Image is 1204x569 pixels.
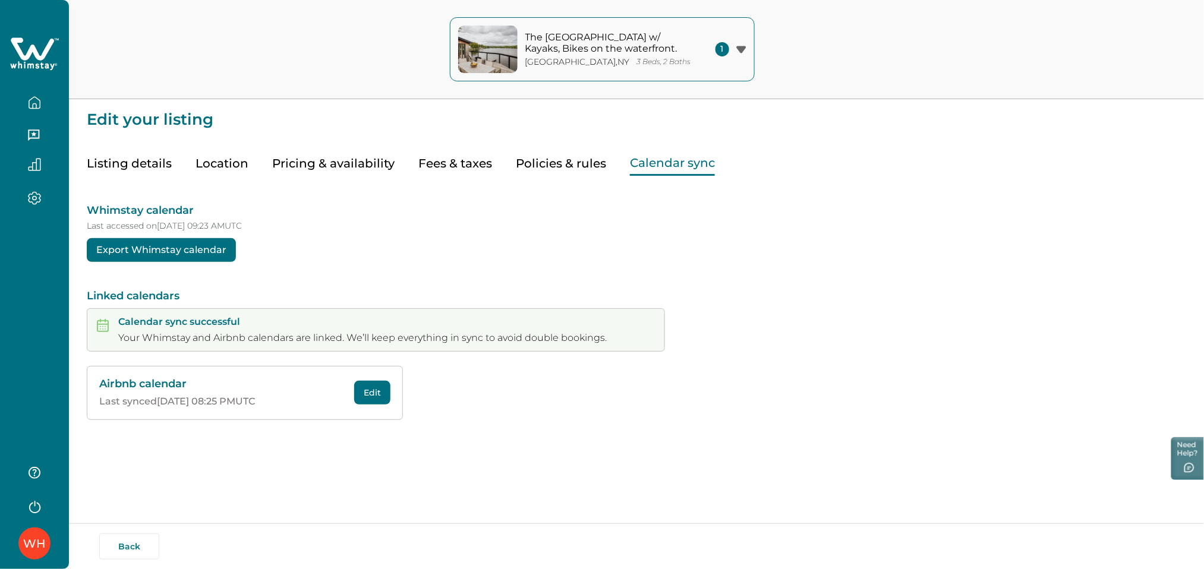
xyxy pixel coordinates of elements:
[87,151,172,176] button: Listing details
[418,151,492,176] button: Fees & taxes
[87,290,1186,302] p: Linked calendars
[87,99,1186,128] p: Edit your listing
[516,151,606,176] button: Policies & rules
[118,316,607,328] p: Calendar sync successful
[637,58,691,67] p: 3 Beds, 2 Baths
[99,378,347,390] p: Airbnb calendar
[630,151,715,176] button: Calendar sync
[87,221,1186,231] p: Last accessed on [DATE] 09:23 AM UTC
[99,396,347,407] p: Last synced [DATE] 08:25 PM UTC
[87,203,1186,217] p: Whimstay calendar
[458,26,518,73] img: property-cover
[525,57,630,67] p: [GEOGRAPHIC_DATA] , NY
[354,381,390,404] button: Edit
[196,151,248,176] button: Location
[87,238,236,262] button: Export Whimstay calendar
[272,151,395,176] button: Pricing & availability
[23,529,46,558] div: Whimstay Host
[525,31,686,55] p: The [GEOGRAPHIC_DATA] w/ Kayaks, Bikes on the waterfront.
[450,17,755,81] button: property-coverThe [GEOGRAPHIC_DATA] w/ Kayaks, Bikes on the waterfront.[GEOGRAPHIC_DATA],NY3 Beds...
[118,332,607,344] p: Your Whimstay and Airbnb calendars are linked. We’ll keep everything in sync to avoid double book...
[716,42,729,56] span: 1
